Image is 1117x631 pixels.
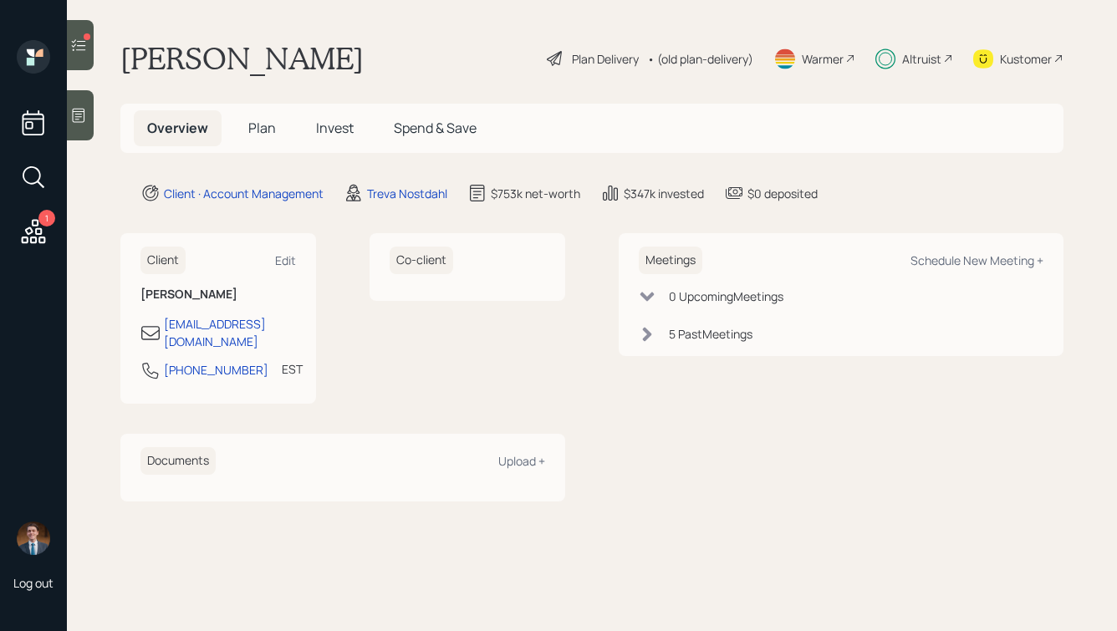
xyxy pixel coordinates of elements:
[639,247,702,274] h6: Meetings
[394,119,477,137] span: Spend & Save
[390,247,453,274] h6: Co-client
[669,288,783,305] div: 0 Upcoming Meeting s
[140,288,296,302] h6: [PERSON_NAME]
[902,50,941,68] div: Altruist
[13,575,54,591] div: Log out
[140,447,216,475] h6: Documents
[498,453,545,469] div: Upload +
[647,50,753,68] div: • (old plan-delivery)
[147,119,208,137] span: Overview
[367,185,447,202] div: Treva Nostdahl
[140,247,186,274] h6: Client
[491,185,580,202] div: $753k net-worth
[316,119,354,137] span: Invest
[747,185,818,202] div: $0 deposited
[120,40,364,77] h1: [PERSON_NAME]
[910,252,1043,268] div: Schedule New Meeting +
[164,185,324,202] div: Client · Account Management
[248,119,276,137] span: Plan
[164,361,268,379] div: [PHONE_NUMBER]
[275,252,296,268] div: Edit
[572,50,639,68] div: Plan Delivery
[669,325,752,343] div: 5 Past Meeting s
[164,315,296,350] div: [EMAIL_ADDRESS][DOMAIN_NAME]
[17,522,50,555] img: hunter_neumayer.jpg
[282,360,303,378] div: EST
[38,210,55,226] div: 1
[624,185,704,202] div: $347k invested
[802,50,844,68] div: Warmer
[1000,50,1052,68] div: Kustomer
